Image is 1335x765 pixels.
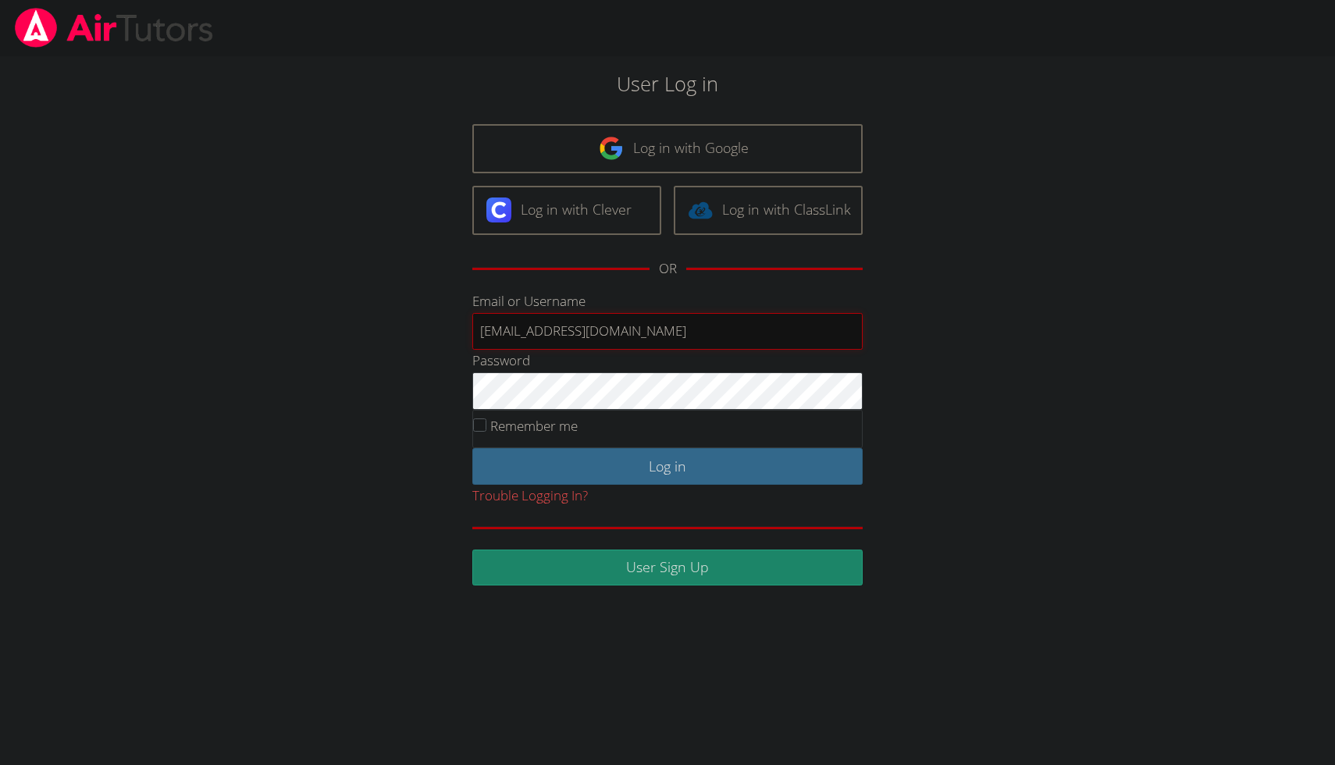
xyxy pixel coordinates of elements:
label: Remember me [490,417,578,435]
button: Trouble Logging In? [472,485,588,507]
h2: User Log in [307,69,1027,98]
a: User Sign Up [472,550,863,586]
label: Password [472,351,530,369]
img: clever-logo-6eab21bc6e7a338710f1a6ff85c0baf02591cd810cc4098c63d3a4b26e2feb20.svg [486,197,511,222]
div: OR [659,258,677,280]
img: google-logo-50288ca7cdecda66e5e0955fdab243c47b7ad437acaf1139b6f446037453330a.svg [599,136,624,161]
input: Log in [472,448,863,485]
a: Log in with Google [472,124,863,173]
label: Email or Username [472,292,586,310]
a: Log in with Clever [472,186,661,235]
a: Log in with ClassLink [674,186,863,235]
img: airtutors_banner-c4298cdbf04f3fff15de1276eac7730deb9818008684d7c2e4769d2f7ddbe033.png [13,8,215,48]
img: classlink-logo-d6bb404cc1216ec64c9a2012d9dc4662098be43eaf13dc465df04b49fa7ab582.svg [688,197,713,222]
